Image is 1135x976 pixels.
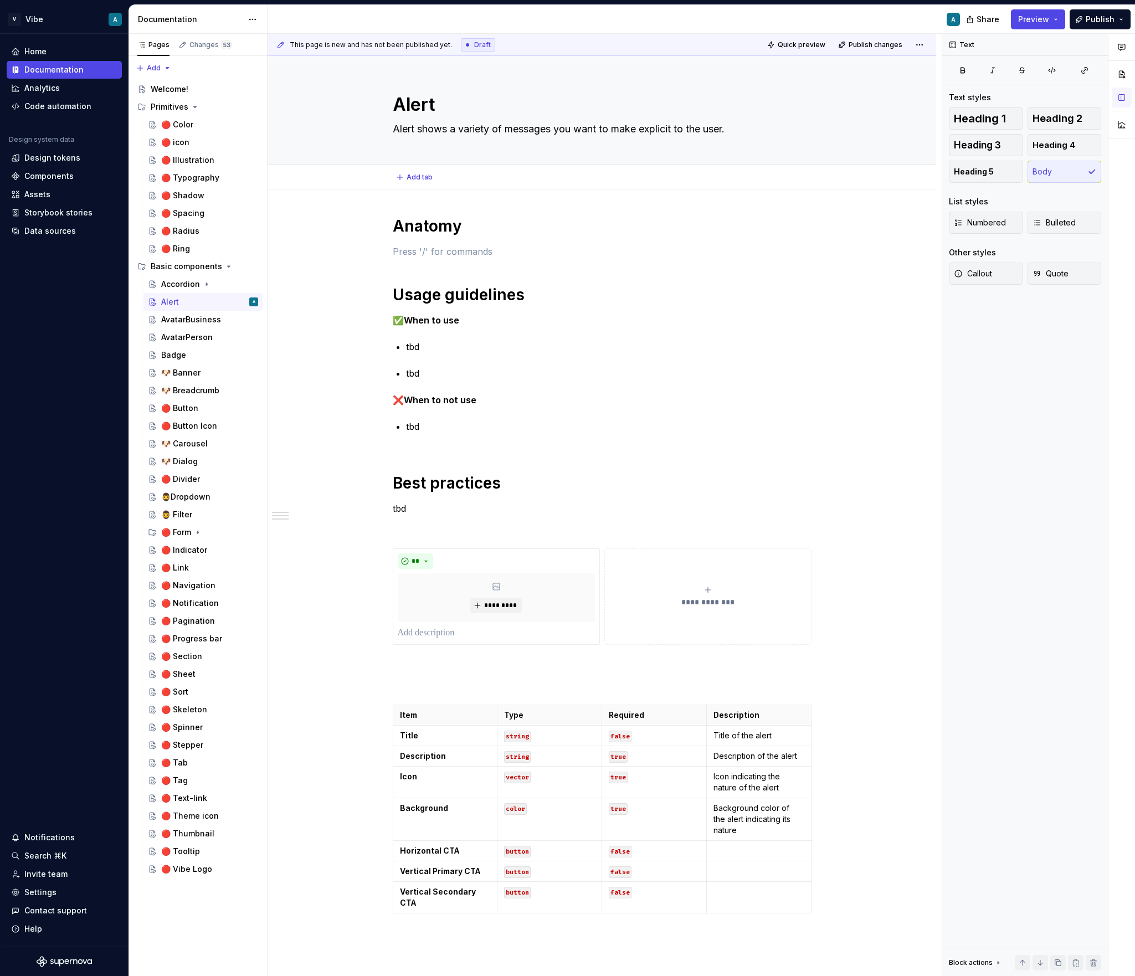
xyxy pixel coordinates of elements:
strong: Title [400,731,418,740]
span: This page is new and has not been published yet. [290,40,452,49]
div: 🐶 Dialog [161,456,198,467]
div: 🔴 Button [161,403,198,414]
a: Documentation [7,61,122,79]
code: color [504,803,527,815]
a: 🔴 Divider [143,470,263,488]
div: Pages [137,40,170,49]
a: 🐶 Carousel [143,435,263,453]
code: string [504,731,531,742]
div: V [8,13,21,26]
a: AlertA [143,293,263,311]
p: tbd [393,502,812,515]
code: button [504,887,531,898]
div: 🔴 Typography [161,172,219,183]
span: Share [977,14,999,25]
button: Notifications [7,829,122,846]
div: 🔴 Notification [161,598,219,609]
div: 🔴 Tooltip [161,846,200,857]
div: 🔴 Illustration [161,155,214,166]
span: 53 [221,40,232,49]
p: Title of the alert [713,730,804,741]
a: 🔴 Thumbnail [143,825,263,843]
div: Search ⌘K [24,850,66,861]
a: 🔴 Tooltip [143,843,263,860]
button: Contact support [7,902,122,920]
button: Numbered [949,212,1023,234]
a: 🔴 Spinner [143,718,263,736]
p: tbd [406,367,812,380]
button: Bulleted [1028,212,1102,234]
button: VVibeA [2,7,126,31]
a: 🔴 Color [143,116,263,133]
div: List styles [949,196,988,207]
div: 🔴 Divider [161,474,200,485]
a: 🔴 Text-link [143,789,263,807]
code: true [609,803,628,815]
a: 🔴 Stepper [143,736,263,754]
div: 🔴 Radius [161,225,199,237]
a: 🔴 Skeleton [143,701,263,718]
div: 🔴 Spacing [161,208,204,219]
code: button [504,866,531,878]
span: Heading 1 [954,113,1006,124]
svg: Supernova Logo [37,956,92,967]
button: Help [7,920,122,938]
div: 🐶 Banner [161,367,201,378]
a: AvatarPerson [143,328,263,346]
code: false [609,846,631,857]
div: 🔴 Tab [161,757,188,768]
div: 🔴 Thumbnail [161,828,214,839]
div: 🔴 Button Icon [161,420,217,432]
a: 🐶 Breadcrumb [143,382,263,399]
button: Heading 3 [949,134,1023,156]
div: A [951,15,956,24]
div: Components [24,171,74,182]
textarea: Alert shows a variety of messages you want to make explicit to the user. [391,120,809,138]
button: Preview [1011,9,1065,29]
p: tbd [406,420,812,446]
div: 🔴 Form [161,527,191,538]
a: Accordion [143,275,263,293]
a: Data sources [7,222,122,240]
div: 🔴 Stepper [161,739,203,751]
a: AvatarBusiness [143,311,263,328]
div: 🔴 Sheet [161,669,196,680]
div: 🔴 Shadow [161,190,204,201]
a: 🔴 Shadow [143,187,263,204]
div: Other styles [949,247,996,258]
div: Code automation [24,101,91,112]
div: A [113,15,117,24]
div: Help [24,923,42,934]
button: Heading 5 [949,161,1023,183]
a: Invite team [7,865,122,883]
div: Changes [189,40,232,49]
div: 🔴 Theme icon [161,810,219,821]
p: tbd [406,340,812,353]
span: Heading 4 [1033,140,1075,151]
div: 🔴 Vibe Logo [161,864,212,875]
button: Add tab [393,169,438,185]
a: Assets [7,186,122,203]
code: string [504,751,531,763]
a: 🔴 Typography [143,169,263,187]
a: Storybook stories [7,204,122,222]
a: 🧔‍♂️ Filter [143,506,263,523]
code: true [609,772,628,783]
div: Design tokens [24,152,80,163]
button: Add [133,60,174,76]
span: Publish changes [849,40,902,49]
a: 🔴 Button Icon [143,417,263,435]
span: Draft [474,40,491,49]
p: Item [400,710,491,721]
button: Publish [1070,9,1131,29]
div: 🔴 Tag [161,775,188,786]
a: Components [7,167,122,185]
a: 🐶 Dialog [143,453,263,470]
a: Design tokens [7,149,122,167]
h1: Usage guidelines [393,285,812,305]
button: Share [961,9,1006,29]
div: 🔴 Text-link [161,793,207,804]
div: Contact support [24,905,87,916]
a: 🔴 Sheet [143,665,263,683]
